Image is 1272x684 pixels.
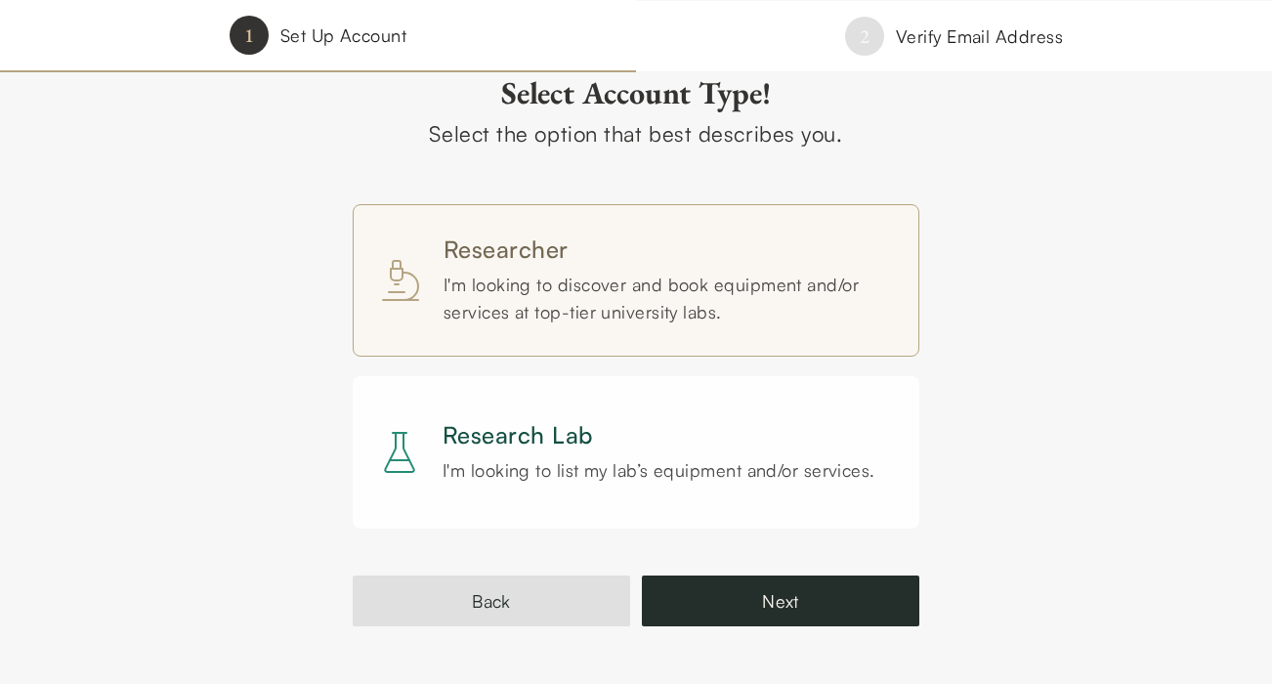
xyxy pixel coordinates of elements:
div: Verify Email Address [896,22,1063,51]
button: Next [642,576,919,626]
h4: Research Lab [443,419,875,452]
div: I'm looking to discover and book equipment and/or services at top-tier university labs. [444,271,895,327]
h6: 2 [860,22,869,50]
div: Select the option that best describes you. [353,117,919,150]
div: I'm looking to list my lab’s equipment and/or services. [443,456,875,485]
button: Back [353,576,630,626]
h4: Researcher [444,234,895,267]
h6: 1 [244,21,254,49]
div: Set Up Account [280,21,406,50]
h2: Select Account Type! [353,73,919,112]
